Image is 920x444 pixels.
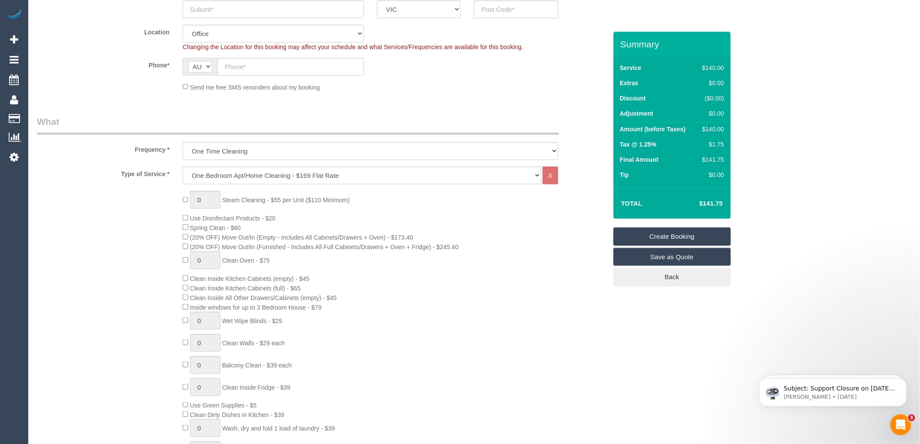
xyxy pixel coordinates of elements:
h3: Summary [620,39,727,49]
span: Wash, dry and fold 1 load of laundry - $39 [222,425,335,432]
label: Amount (before Taxes) [620,125,686,134]
div: $140.00 [699,63,724,72]
label: Final Amount [620,155,659,164]
iframe: Intercom notifications message [746,360,920,421]
span: Clean Inside All Other Drawers/Cabinets (empty) - $45 [190,294,337,301]
span: Clean Dirty Dishes in Kitchen - $39 [190,411,284,418]
strong: Total [621,200,643,207]
a: Back [613,268,731,286]
div: $0.00 [699,79,724,87]
span: Clean Inside Kitchen Cabinets (empty) - $45 [190,275,310,282]
label: Extras [620,79,639,87]
span: Send me free SMS reminders about my booking [190,83,320,90]
label: Adjustment [620,109,653,118]
div: $141.75 [699,155,724,164]
span: Changing the Location for this booking may affect your schedule and what Services/Frequencies are... [183,43,523,50]
label: Discount [620,94,646,103]
span: Balcony Clean - $39 each [222,362,292,369]
span: Use Disinfectant Products - $20 [190,215,276,222]
span: (20% OFF) Move Out/In (Furnished - Includes All Full Cabinets/Drawers + Oven + Fridge) - $245.40 [190,244,459,250]
input: Post Code* [474,0,558,18]
h4: $141.75 [673,200,723,207]
span: Clean Walls - $29 each [222,340,285,347]
label: Tax @ 1.25% [620,140,657,149]
span: Inside windows for up to 3 Bedroom House - $79 [190,304,322,311]
a: Create Booking [613,227,731,246]
div: $1.75 [699,140,724,149]
img: Automaid Logo [5,9,23,21]
div: $140.00 [699,125,724,134]
div: ($0.00) [699,94,724,103]
span: Steam Cleaning - $55 per Unit ($110 Minimum) [222,197,350,204]
label: Phone* [30,58,176,70]
label: Service [620,63,642,72]
label: Frequency * [30,142,176,154]
span: (20% OFF) Move Out/In (Empty - Includes All Cabinets/Drawers + Oven) - $173.40 [190,234,413,241]
input: Phone* [217,58,364,76]
input: Suburb* [183,0,364,18]
span: Clean Inside Kitchen Cabinets (full) - $65 [190,285,300,292]
span: Clean Oven - $75 [222,257,270,264]
div: $0.00 [699,170,724,179]
label: Type of Service * [30,167,176,178]
label: Tip [620,170,629,179]
label: Location [30,25,176,37]
span: Clean Inside Fridge - $39 [222,384,290,391]
span: 3 [908,414,915,421]
a: Save as Quote [613,248,731,266]
span: Use Green Supplies - $5 [190,402,257,409]
span: Spring Clean - $60 [190,224,241,231]
legend: What [37,115,559,135]
span: Wet Wipe Blinds - $29 [222,317,282,324]
div: $0.00 [699,109,724,118]
iframe: Intercom live chat [890,414,911,435]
